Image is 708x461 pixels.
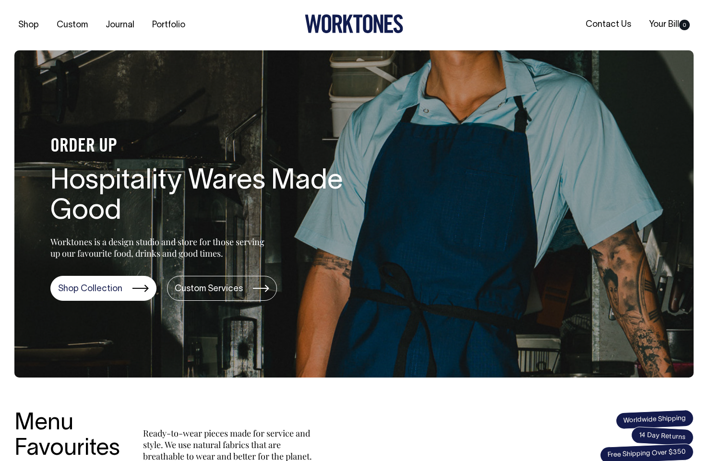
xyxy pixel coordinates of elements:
a: Your Bill0 [645,17,694,33]
span: 14 Day Returns [631,426,694,447]
a: Shop Collection [50,276,156,301]
h4: ORDER UP [50,137,358,157]
a: Custom Services [167,276,277,301]
a: Contact Us [582,17,635,33]
h1: Hospitality Wares Made Good [50,166,358,228]
span: 0 [679,20,690,30]
span: Worldwide Shipping [615,409,694,429]
a: Shop [14,17,43,33]
p: Worktones is a design studio and store for those serving up our favourite food, drinks and good t... [50,236,269,259]
a: Journal [102,17,138,33]
a: Custom [53,17,92,33]
a: Portfolio [148,17,189,33]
